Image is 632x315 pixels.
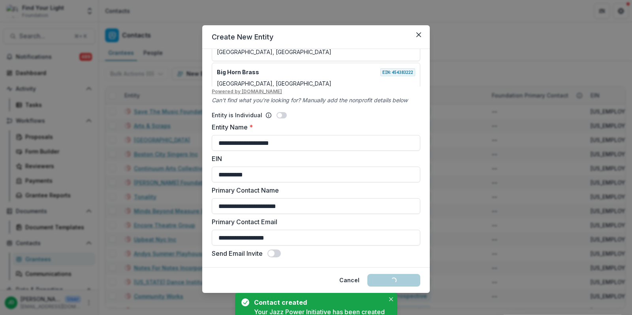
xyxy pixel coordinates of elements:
button: Close [412,28,425,41]
p: Entity is Individual [212,111,262,119]
p: Big Horn Brass [217,68,259,76]
label: Primary Contact Email [212,217,416,227]
div: Contact created [254,298,382,307]
i: Can't find what you're looking for? Manually add the nonprofit details below [212,97,408,103]
u: Powered by [212,88,420,95]
label: EIN [212,154,416,163]
label: Send Email Invite [212,249,263,258]
p: [GEOGRAPHIC_DATA], [GEOGRAPHIC_DATA] [217,48,331,56]
span: EIN: 454383222 [380,68,415,76]
button: Cancel [335,274,364,287]
p: [GEOGRAPHIC_DATA], [GEOGRAPHIC_DATA] [217,79,331,88]
button: Close [386,294,396,304]
label: Primary Contact Name [212,186,416,195]
div: Big Horn BrassEIN:454383222[GEOGRAPHIC_DATA], [GEOGRAPHIC_DATA] [212,63,420,93]
a: [DOMAIN_NAME] [242,88,282,94]
label: Entity Name [212,122,416,132]
header: Create New Entity [202,25,430,49]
